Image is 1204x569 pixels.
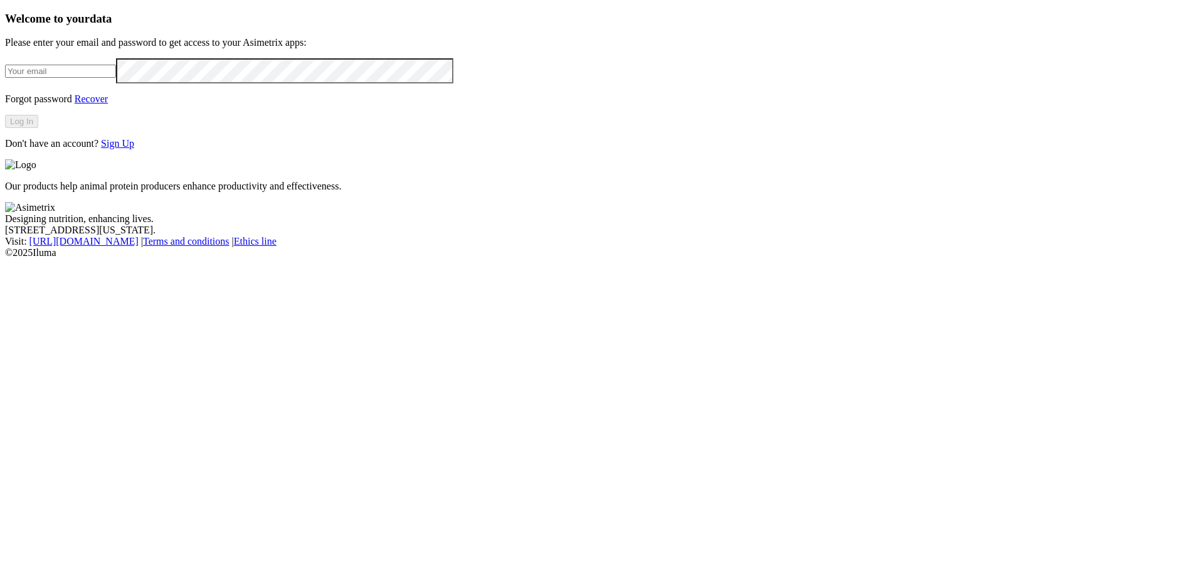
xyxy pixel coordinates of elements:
a: [URL][DOMAIN_NAME] [29,236,139,247]
p: Please enter your email and password to get access to your Asimetrix apps: [5,37,1199,48]
p: Don't have an account? [5,138,1199,149]
div: © 2025 Iluma [5,247,1199,258]
img: Logo [5,159,36,171]
div: [STREET_ADDRESS][US_STATE]. [5,225,1199,236]
a: Sign Up [101,138,134,149]
button: Log In [5,115,38,128]
a: Terms and conditions [143,236,230,247]
img: Asimetrix [5,202,55,213]
a: Recover [75,93,108,104]
p: Forgot password [5,93,1199,105]
h3: Welcome to your [5,12,1199,26]
input: Your email [5,65,116,78]
div: Visit : | | [5,236,1199,247]
span: data [90,12,112,25]
a: Ethics line [234,236,277,247]
p: Our products help animal protein producers enhance productivity and effectiveness. [5,181,1199,192]
div: Designing nutrition, enhancing lives. [5,213,1199,225]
